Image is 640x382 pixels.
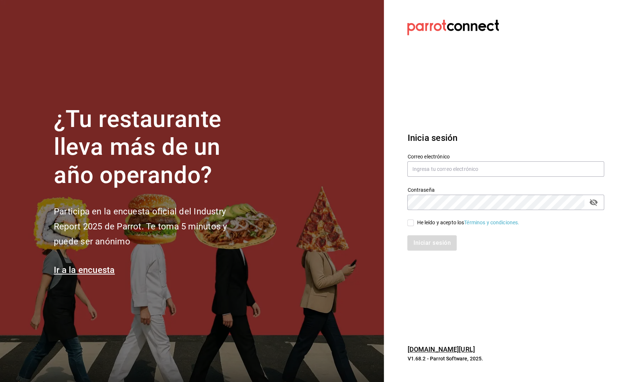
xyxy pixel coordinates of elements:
[407,355,604,362] p: V1.68.2 - Parrot Software, 2025.
[464,220,519,225] a: Términos y condiciones.
[407,187,604,192] label: Contraseña
[54,105,251,190] h1: ¿Tu restaurante lleva más de un año operando?
[407,131,604,145] h3: Inicia sesión
[407,345,475,353] a: [DOMAIN_NAME][URL]
[54,265,115,275] a: Ir a la encuesta
[407,161,604,177] input: Ingresa tu correo electrónico
[54,204,251,249] h2: Participa en la encuesta oficial del Industry Report 2025 de Parrot. Te toma 5 minutos y puede se...
[587,196,600,209] button: passwordField
[407,154,604,159] label: Correo electrónico
[417,219,519,226] div: He leído y acepto los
